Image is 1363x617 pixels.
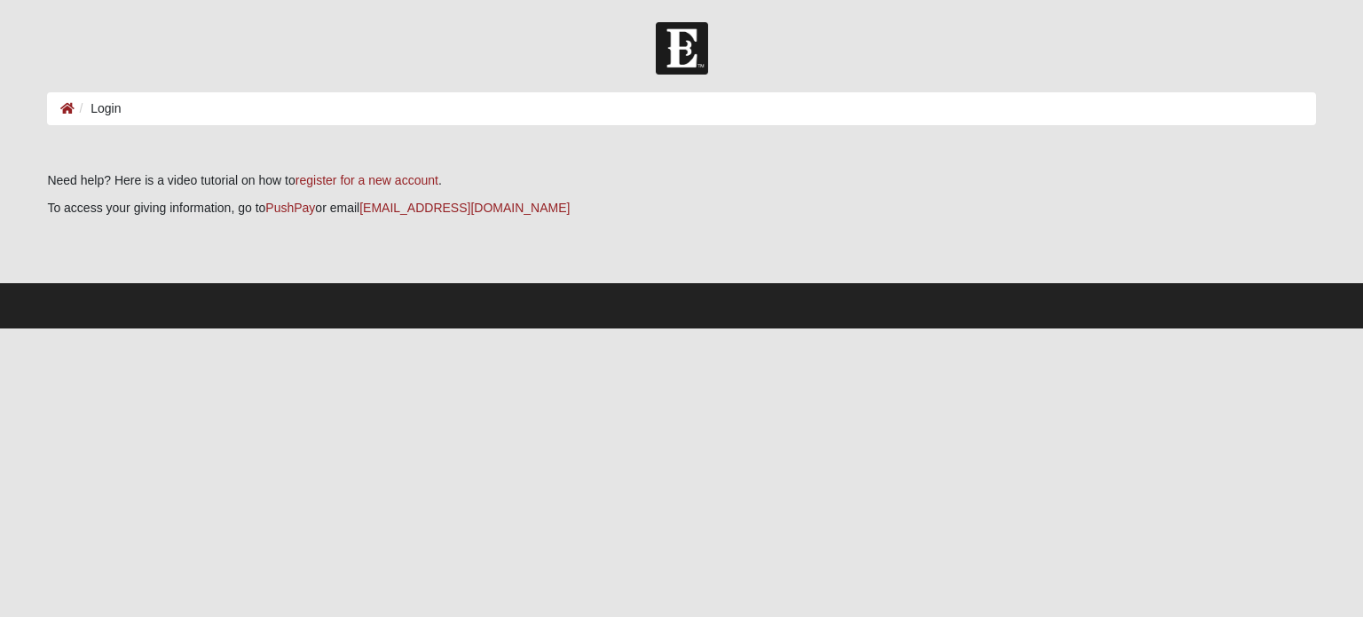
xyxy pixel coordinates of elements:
a: [EMAIL_ADDRESS][DOMAIN_NAME] [359,201,570,215]
li: Login [75,99,121,118]
a: PushPay [265,201,315,215]
p: Need help? Here is a video tutorial on how to . [47,171,1315,190]
p: To access your giving information, go to or email [47,199,1315,218]
a: register for a new account [295,173,438,187]
img: Church of Eleven22 Logo [656,22,708,75]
